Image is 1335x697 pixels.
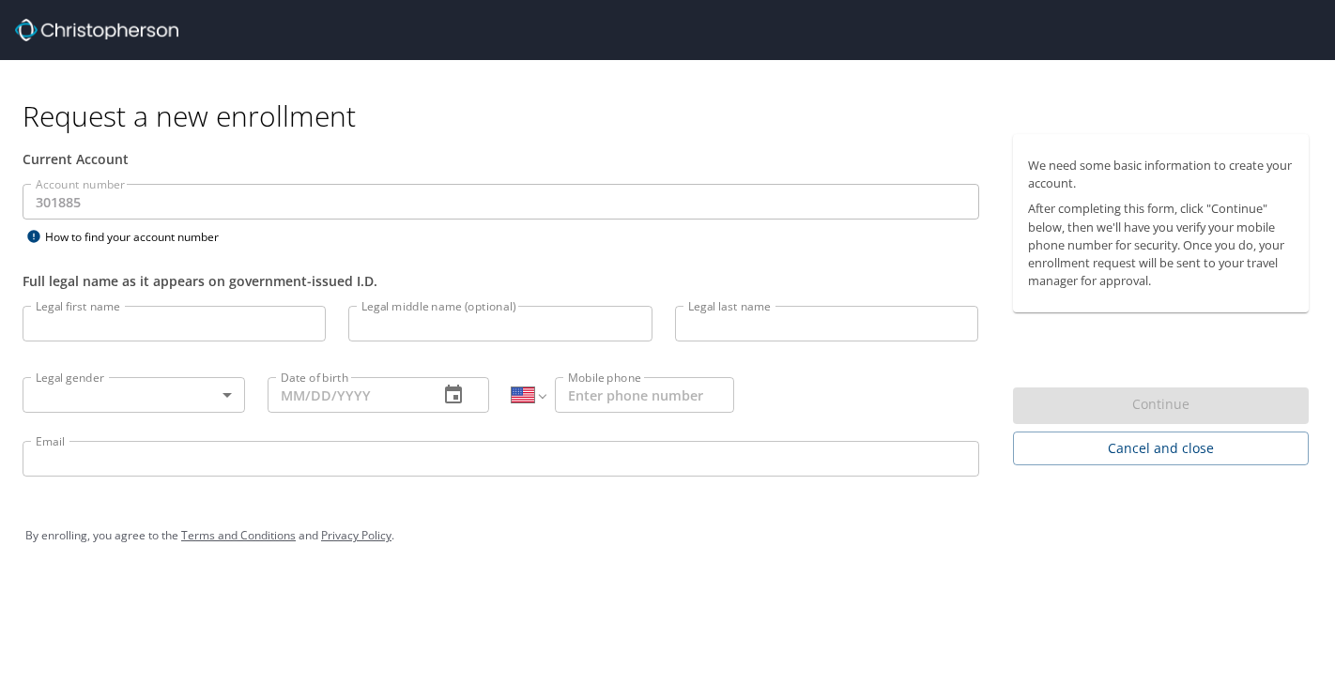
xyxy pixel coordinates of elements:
[321,527,391,543] a: Privacy Policy
[23,149,979,169] div: Current Account
[181,527,296,543] a: Terms and Conditions
[23,98,1324,134] h1: Request a new enrollment
[23,225,257,249] div: How to find your account number
[1028,437,1295,461] span: Cancel and close
[15,19,178,41] img: cbt logo
[1028,200,1295,290] p: After completing this form, click "Continue" below, then we'll have you verify your mobile phone ...
[1013,432,1310,466] button: Cancel and close
[268,377,424,413] input: MM/DD/YYYY
[23,271,979,291] div: Full legal name as it appears on government-issued I.D.
[25,512,1310,559] div: By enrolling, you agree to the and .
[555,377,734,413] input: Enter phone number
[23,377,245,413] div: ​
[1028,157,1295,192] p: We need some basic information to create your account.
